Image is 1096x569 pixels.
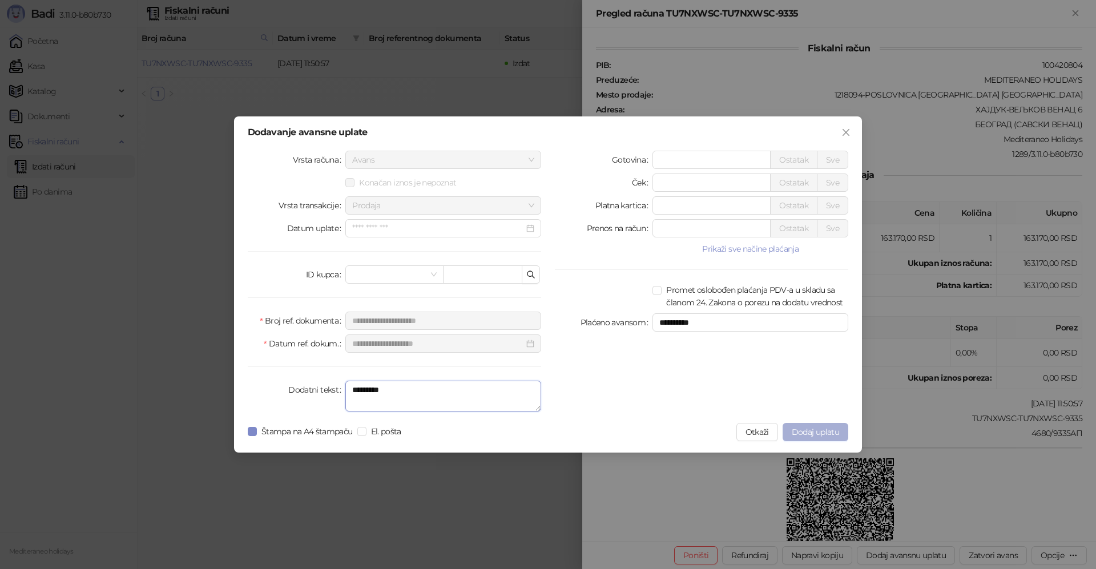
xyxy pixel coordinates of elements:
[352,337,524,350] input: Datum ref. dokum.
[587,219,653,237] label: Prenos na račun
[352,222,524,235] input: Datum uplate
[817,151,848,169] button: Sve
[736,423,778,441] button: Otkaži
[612,151,652,169] label: Gotovina
[770,219,817,237] button: Ostatak
[293,151,346,169] label: Vrsta računa
[841,128,851,137] span: close
[352,197,534,214] span: Prodaja
[306,265,345,284] label: ID kupca
[595,196,652,215] label: Platna kartica
[345,381,541,411] textarea: Dodatni tekst
[248,128,848,137] div: Dodavanje avansne uplate
[354,176,461,189] span: Konačan iznos je nepoznat
[662,284,848,309] span: Promet oslobođen plaćanja PDV-a u skladu sa članom 24. Zakona o porezu na dodatu vrednost
[817,173,848,192] button: Sve
[770,196,817,215] button: Ostatak
[264,334,345,353] label: Datum ref. dokum.
[288,381,345,399] label: Dodatni tekst
[632,173,652,192] label: Ček
[260,312,345,330] label: Broj ref. dokumenta
[279,196,346,215] label: Vrsta transakcije
[287,219,346,237] label: Datum uplate
[581,313,653,332] label: Plaćeno avansom
[770,173,817,192] button: Ostatak
[366,425,406,438] span: El. pošta
[770,151,817,169] button: Ostatak
[257,425,357,438] span: Štampa na A4 štampaču
[652,242,848,256] button: Prikaži sve načine plaćanja
[817,196,848,215] button: Sve
[837,123,855,142] button: Close
[345,312,541,330] input: Broj ref. dokumenta
[792,427,839,437] span: Dodaj uplatu
[352,151,534,168] span: Avans
[837,128,855,137] span: Zatvori
[817,219,848,237] button: Sve
[783,423,848,441] button: Dodaj uplatu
